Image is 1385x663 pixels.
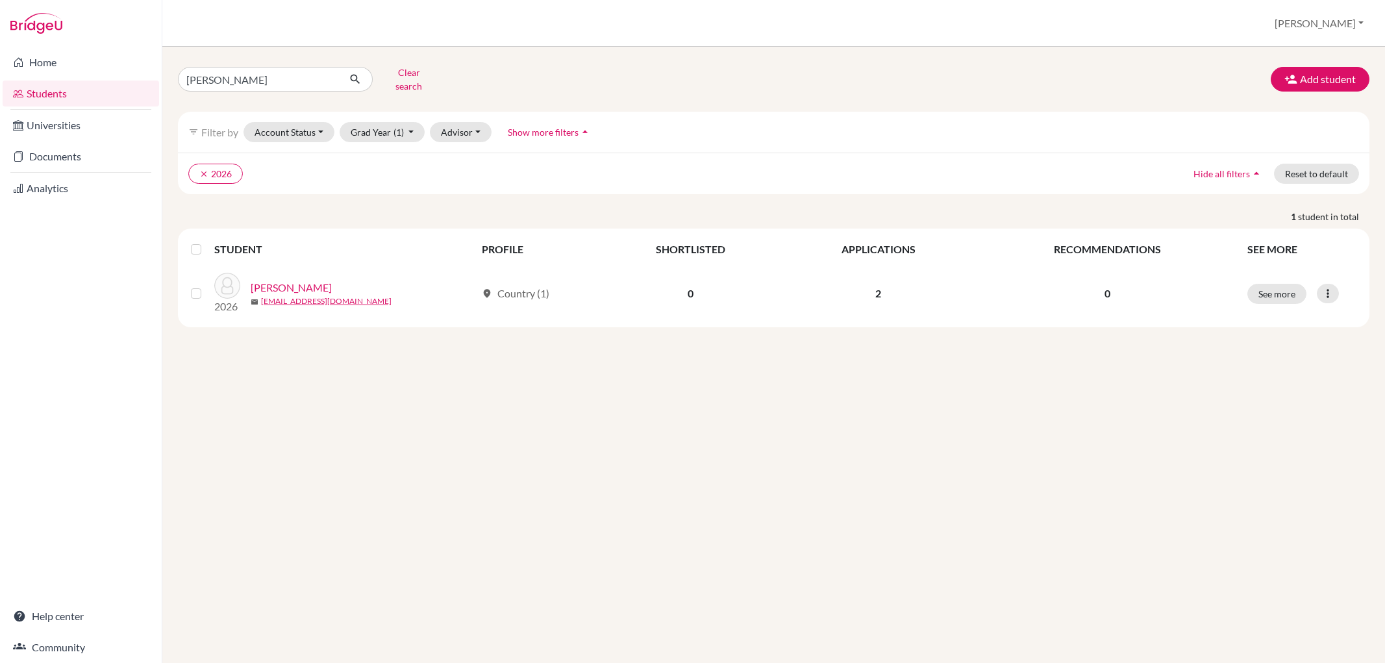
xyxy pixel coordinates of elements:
a: Home [3,49,159,75]
i: arrow_drop_up [579,125,592,138]
span: Hide all filters [1193,168,1250,179]
a: Help center [3,603,159,629]
th: APPLICATIONS [782,234,975,265]
button: Add student [1271,67,1369,92]
a: Community [3,634,159,660]
button: Clear search [373,62,445,96]
input: Find student by name... [178,67,339,92]
span: (1) [393,127,404,138]
th: STUDENT [214,234,474,265]
a: Documents [3,144,159,169]
i: clear [199,169,208,179]
span: Filter by [201,126,238,138]
button: [PERSON_NAME] [1269,11,1369,36]
th: SHORTLISTED [599,234,782,265]
button: clear2026 [188,164,243,184]
button: Reset to default [1274,164,1359,184]
button: Hide all filtersarrow_drop_up [1182,164,1274,184]
button: Advisor [430,122,492,142]
img: Farnsworth, Darren [214,273,240,299]
td: 0 [599,265,782,322]
span: Show more filters [508,127,579,138]
th: SEE MORE [1240,234,1364,265]
td: 2 [782,265,975,322]
button: See more [1247,284,1306,304]
button: Account Status [243,122,334,142]
a: [PERSON_NAME] [251,280,332,295]
strong: 1 [1291,210,1298,223]
p: 2026 [214,299,240,314]
button: Show more filtersarrow_drop_up [497,122,603,142]
i: arrow_drop_up [1250,167,1263,180]
a: Universities [3,112,159,138]
p: 0 [983,286,1232,301]
a: Students [3,81,159,106]
img: Bridge-U [10,13,62,34]
span: location_on [482,288,492,299]
span: student in total [1298,210,1369,223]
div: Country (1) [482,286,549,301]
button: Grad Year(1) [340,122,425,142]
span: mail [251,298,258,306]
i: filter_list [188,127,199,137]
a: Analytics [3,175,159,201]
a: [EMAIL_ADDRESS][DOMAIN_NAME] [261,295,392,307]
th: PROFILE [474,234,599,265]
th: RECOMMENDATIONS [975,234,1240,265]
